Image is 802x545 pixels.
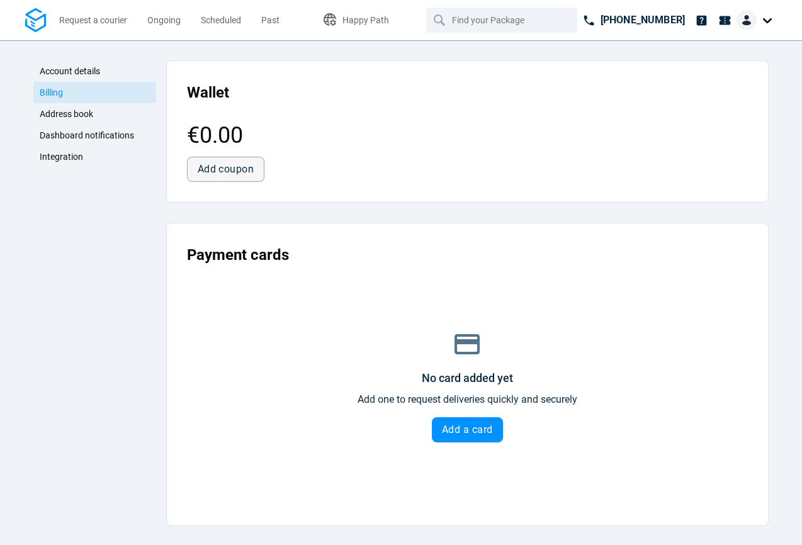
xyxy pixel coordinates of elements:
[25,8,46,33] img: Logo
[432,417,503,442] button: Add a card
[422,369,513,387] p: No card added yet
[601,13,685,28] p: [PHONE_NUMBER]
[201,15,241,25] span: Scheduled
[187,157,265,182] button: Add coupon
[33,125,156,146] a: Dashboard notifications
[40,87,63,98] span: Billing
[40,66,100,76] span: Account details
[358,392,577,407] p: Add one to request deliveries quickly and securely
[147,15,181,25] span: Ongoing
[261,15,280,25] span: Past
[59,15,127,25] span: Request a courier
[187,122,243,149] span: €0.00
[33,146,156,167] a: Integration
[442,425,493,435] span: Add a card
[187,84,229,101] span: Wallet
[187,246,289,264] span: Payment cards
[40,109,93,119] span: Address book
[342,15,389,25] span: Happy Path
[33,103,156,125] a: Address book
[40,152,83,162] span: Integration
[737,10,757,30] img: Client
[33,60,156,82] a: Account details
[452,8,554,32] input: Find your Package
[33,82,156,103] a: Billing
[198,164,254,174] span: Add coupon
[40,130,134,140] span: Dashboard notifications
[577,8,690,33] a: [PHONE_NUMBER]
